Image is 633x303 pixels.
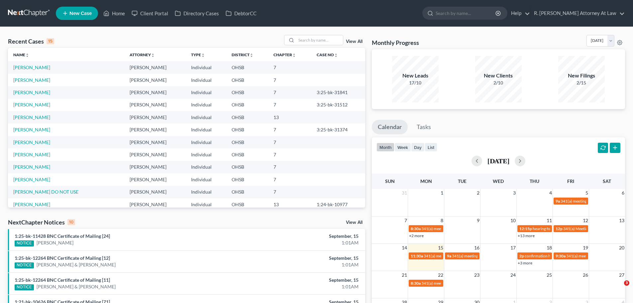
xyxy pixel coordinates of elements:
span: 1 [440,189,444,197]
span: 21 [401,271,408,279]
button: week [394,143,411,152]
div: 15 [47,38,54,44]
td: [PERSON_NAME] [124,136,186,148]
a: Tasks [411,120,437,134]
span: 16 [474,244,480,252]
span: 341(a) meeting for [PERSON_NAME] [421,226,485,231]
td: [PERSON_NAME] [124,186,186,198]
span: 341(a) meeting for [PERSON_NAME] [452,253,516,258]
td: 7 [268,148,311,161]
span: 20 [618,244,625,252]
span: 5 [585,189,589,197]
span: 7 [404,217,408,225]
input: Search by name... [296,35,343,45]
div: 2/15 [558,79,605,86]
div: 1:01AM [248,283,359,290]
span: 23 [474,271,480,279]
td: 13 [268,198,311,211]
h3: Monthly Progress [372,39,419,47]
td: 7 [268,99,311,111]
a: DebtorCC [222,7,260,19]
span: 31 [401,189,408,197]
span: 341(a) meeting for [PERSON_NAME] [424,253,488,258]
td: 7 [268,61,311,74]
a: [PERSON_NAME] [13,164,50,170]
a: [PERSON_NAME] [13,102,50,107]
td: OHSB [226,198,268,211]
td: OHSB [226,123,268,136]
a: Calendar [372,120,408,134]
span: 17 [510,244,516,252]
a: 1:25-bk-12264 BNC Certificate of Mailing [11] [15,277,110,283]
td: [PERSON_NAME] [124,111,186,123]
td: [PERSON_NAME] [124,173,186,186]
td: OHSB [226,99,268,111]
span: 12 [582,217,589,225]
a: 1:25-bk-12264 BNC Certificate of Mailing [12] [15,255,110,261]
span: Thu [530,178,539,184]
span: 11:30a [411,253,423,258]
i: unfold_more [334,53,338,57]
a: +2 more [409,233,424,238]
a: [PERSON_NAME] [13,152,50,157]
a: +3 more [518,260,532,265]
button: list [425,143,437,152]
div: 1:01AM [248,239,359,246]
span: 2p [519,253,524,258]
td: [PERSON_NAME] [124,148,186,161]
a: [PERSON_NAME] & [PERSON_NAME] [37,283,116,290]
a: View All [346,220,363,225]
div: 1:01AM [248,261,359,268]
span: hearing for [PERSON_NAME] [533,226,584,231]
span: 341(a) meeting for [PERSON_NAME] III & [PERSON_NAME] [421,281,525,286]
span: 8 [440,217,444,225]
div: NOTICE [15,262,34,268]
span: 15 [437,244,444,252]
span: Sun [385,178,395,184]
a: Help [508,7,530,19]
a: [PERSON_NAME] & [PERSON_NAME] [37,261,116,268]
td: OHSB [226,74,268,86]
a: Typeunfold_more [191,52,205,57]
span: 6 [621,189,625,197]
td: 7 [268,136,311,148]
div: 10 [67,219,75,225]
span: 27 [618,271,625,279]
a: Directory Cases [171,7,222,19]
div: New Filings [558,72,605,79]
a: R. [PERSON_NAME] Attorney At Law [531,7,625,19]
td: 1:24-bk-10977 [311,198,365,211]
div: September, 15 [248,277,359,283]
td: Individual [186,186,226,198]
td: [PERSON_NAME] [124,161,186,173]
td: 13 [268,111,311,123]
a: [PERSON_NAME] [13,139,50,145]
span: 3 [624,280,629,286]
a: [PERSON_NAME] [37,239,73,246]
a: [PERSON_NAME] [13,65,50,70]
td: Individual [186,111,226,123]
td: Individual [186,173,226,186]
div: 2/10 [475,79,522,86]
a: Case Nounfold_more [317,52,338,57]
span: Fri [567,178,574,184]
div: NextChapter Notices [8,218,75,226]
a: [PERSON_NAME] [13,89,50,95]
span: 9:30a [556,253,566,258]
a: Client Portal [128,7,171,19]
button: month [376,143,394,152]
td: Individual [186,161,226,173]
td: [PERSON_NAME] [124,86,186,98]
i: unfold_more [201,53,205,57]
span: 4 [549,189,553,197]
a: [PERSON_NAME] DO NOT USE [13,189,78,195]
span: 2 [476,189,480,197]
span: 18 [546,244,553,252]
div: NOTICE [15,240,34,246]
td: 7 [268,74,311,86]
span: 11 [546,217,553,225]
td: 7 [268,86,311,98]
td: 3:25-bk-31374 [311,123,365,136]
span: Mon [420,178,432,184]
td: OHSB [226,148,268,161]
